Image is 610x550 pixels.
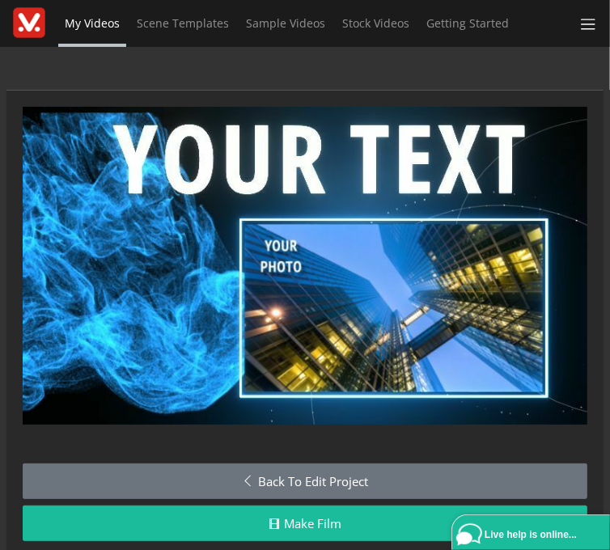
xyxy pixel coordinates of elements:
span: My Videos [65,15,120,31]
img: Theme-Logo [13,7,45,39]
span: Scene Templates [137,15,229,31]
span: Live help is online... [485,529,577,540]
span: Stock Videos [342,15,409,31]
img: index.php [23,107,587,425]
span: Getting Started [426,15,509,31]
span: Sample Videos [246,15,325,31]
a: Back to Edit Project [23,463,587,500]
a: Live help is online... [456,519,610,550]
a: Make Film [23,506,587,542]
